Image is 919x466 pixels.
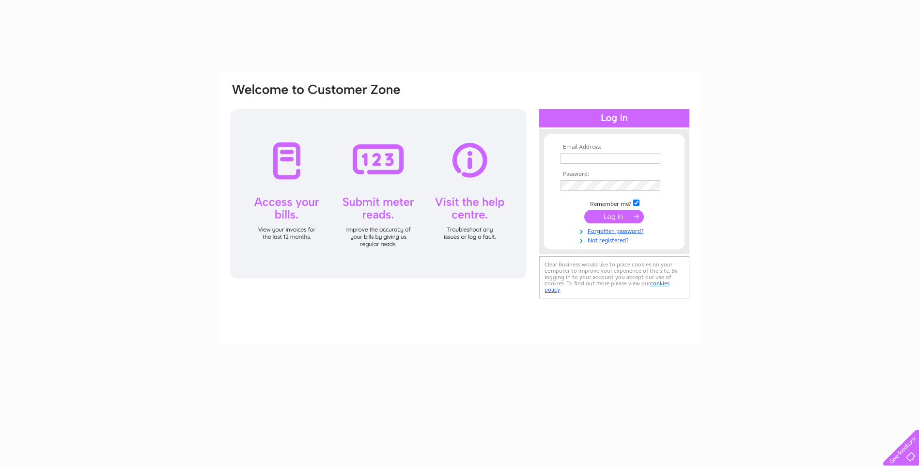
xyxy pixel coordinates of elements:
[539,256,689,298] div: Clear Business would like to place cookies on your computer to improve your experience of the sit...
[558,171,670,178] th: Password:
[545,280,670,293] a: cookies policy
[558,198,670,208] td: Remember me?
[558,144,670,151] th: Email Address:
[561,235,670,244] a: Not registered?
[584,210,644,223] input: Submit
[561,226,670,235] a: Forgotten password?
